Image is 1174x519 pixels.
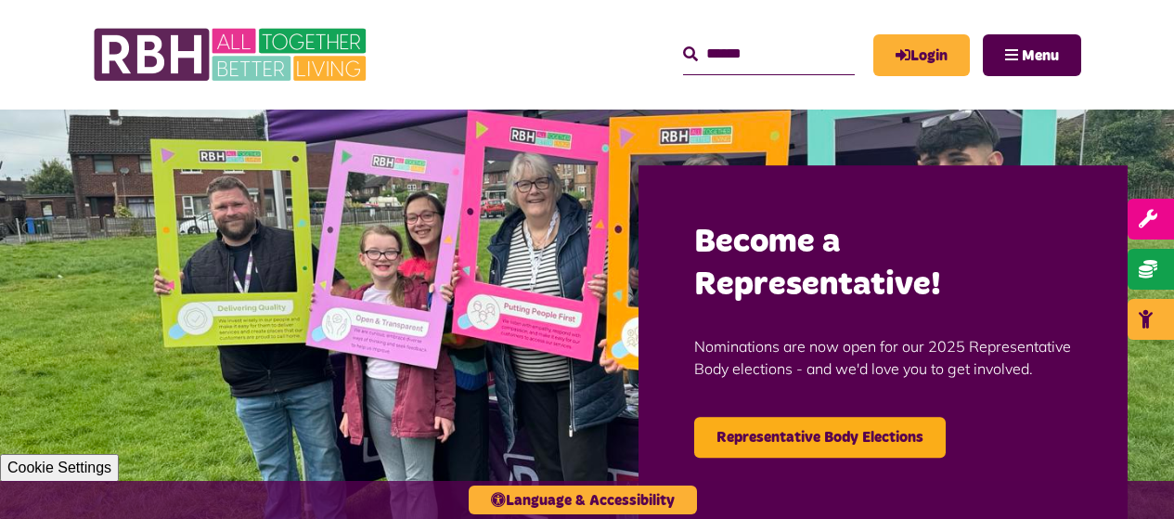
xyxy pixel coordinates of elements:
button: Language & Accessibility [469,486,697,514]
h2: Become a Representative! [694,221,1072,308]
a: MyRBH [873,34,970,76]
img: RBH [93,19,371,91]
p: Nominations are now open for our 2025 Representative Body elections - and we'd love you to get in... [694,307,1072,408]
a: Representative Body Elections [694,417,946,458]
button: Navigation [983,34,1081,76]
span: Menu [1022,48,1059,63]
